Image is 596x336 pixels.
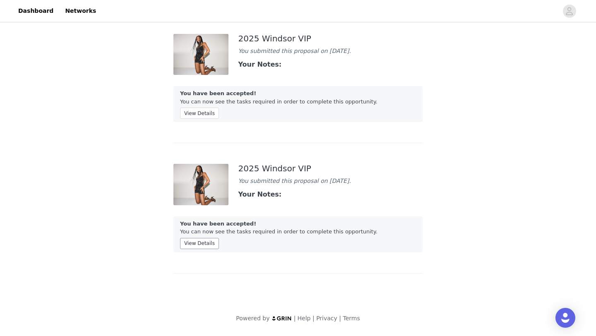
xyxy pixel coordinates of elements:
[294,315,296,322] span: |
[60,2,101,20] a: Networks
[339,315,341,322] span: |
[180,239,219,245] a: View Details
[180,238,219,249] button: View Details
[180,108,219,115] a: View Details
[13,2,58,20] a: Dashboard
[298,315,311,322] a: Help
[180,221,256,227] strong: You have been accepted!
[312,315,315,322] span: |
[343,315,360,322] a: Terms
[238,177,358,185] div: You submitted this proposal on [DATE].
[173,34,228,75] img: ed5cbcbd-7619-4478-b4f2-70846ba47b97.jpg
[173,86,423,122] div: You can now see the tasks required in order to complete this opportunity.
[272,316,292,321] img: logo
[238,164,358,173] div: 2025 Windsor VIP
[236,315,269,322] span: Powered by
[565,5,573,18] div: avatar
[238,34,358,43] div: 2025 Windsor VIP
[555,308,575,328] div: Open Intercom Messenger
[180,90,256,96] strong: You have been accepted!
[173,164,228,205] img: ed5cbcbd-7619-4478-b4f2-70846ba47b97.jpg
[238,60,282,68] strong: Your Notes:
[238,47,358,55] div: You submitted this proposal on [DATE].
[180,108,219,119] button: View Details
[316,315,337,322] a: Privacy
[173,216,423,252] div: You can now see the tasks required in order to complete this opportunity.
[238,190,282,198] strong: Your Notes:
